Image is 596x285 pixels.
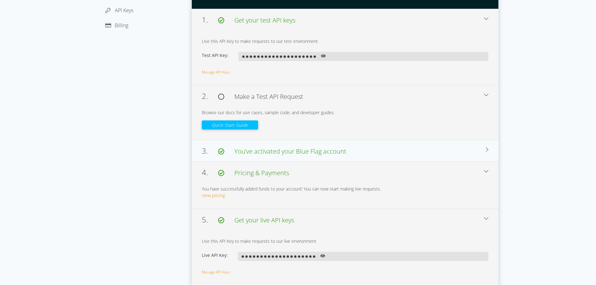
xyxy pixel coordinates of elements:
a: Billing [105,22,128,29]
span: 5. [202,214,218,225]
span: Get your test API keys [234,16,295,24]
div: Browse our docs for use cases, sample code, and developer guides. [202,109,488,116]
span: 3. [202,145,218,156]
div: Use this API Key to make requests to our live environment [202,238,488,244]
span: API Keys [115,7,133,14]
span: Live API Key: [202,252,238,261]
span: Test API Key: [202,52,238,61]
span: You’ve activated your Blue Flag account [234,147,346,155]
span: Billing [115,22,128,29]
a: View pricing [202,192,225,198]
span: Pricing & Payments [234,169,289,177]
span: Get your live API keys [234,216,294,224]
div: Use this API Key to make requests to our test environment [202,38,488,44]
span: 4. [202,167,218,177]
a: Manage API Keys [202,269,230,275]
span: 2. [202,91,218,101]
span: Make a Test API Request [234,92,303,101]
span: 1. [202,14,218,25]
div: You have successfully added funds to your account! You can now start making live requests. [202,186,488,192]
a: API Keys [105,7,133,14]
button: Quick Start Guide [202,120,258,130]
a: Manage API Keys [202,69,230,75]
